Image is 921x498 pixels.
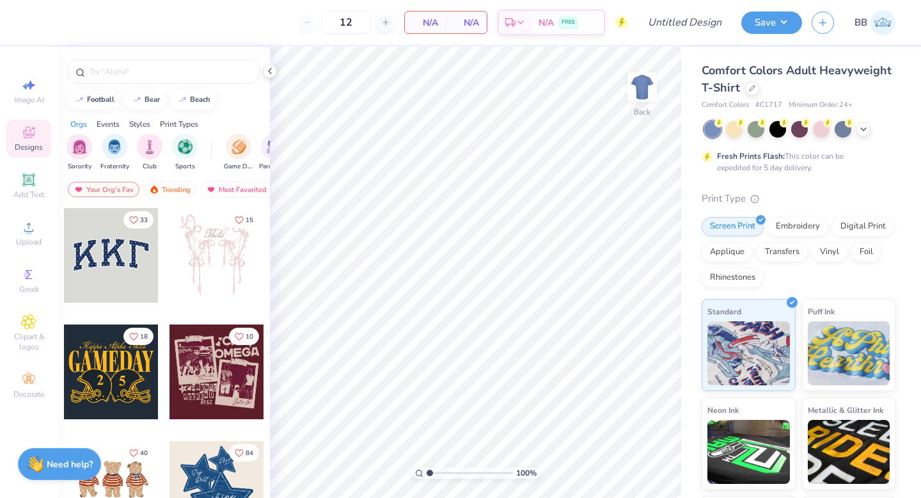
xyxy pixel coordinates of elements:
span: Decorate [13,389,44,399]
span: Sports [175,162,195,172]
button: filter button [259,134,288,172]
img: Standard [707,321,790,385]
button: filter button [67,134,92,172]
button: bear [125,90,166,109]
img: Parent's Weekend Image [267,140,281,154]
span: 18 [140,333,148,340]
img: Neon Ink [707,420,790,484]
img: most_fav.gif [74,185,84,194]
input: – – [321,11,371,34]
span: Add Text [13,189,44,200]
div: bear [145,96,160,103]
span: Comfort Colors [702,100,749,111]
span: Neon Ink [707,403,739,417]
img: Bella Brown [870,10,895,35]
span: Sorority [68,162,91,172]
img: trending.gif [149,185,159,194]
span: Puff Ink [808,305,835,318]
span: Greek [19,284,39,294]
span: Designs [15,142,43,152]
div: This color can be expedited for 5 day delivery. [717,150,874,173]
button: filter button [172,134,198,172]
div: Applique [702,243,753,262]
img: most_fav.gif [206,185,216,194]
button: Like [229,444,259,462]
span: Minimum Order: 24 + [789,100,853,111]
div: Back [634,106,650,118]
button: Like [229,211,259,229]
img: Fraternity Image [107,140,122,154]
div: Print Type [702,191,895,206]
div: filter for Club [137,134,162,172]
img: trend_line.gif [74,96,84,104]
div: Events [97,118,120,130]
div: Transfers [757,243,808,262]
span: Upload [16,237,42,247]
span: 100 % [516,467,537,479]
div: Digital Print [832,217,894,236]
img: Puff Ink [808,321,890,385]
div: Screen Print [702,217,764,236]
div: filter for Game Day [224,134,253,172]
div: filter for Sorority [67,134,92,172]
div: Orgs [70,118,87,130]
span: 15 [246,217,253,223]
div: Embroidery [767,217,828,236]
button: Like [229,328,259,345]
div: filter for Parent's Weekend [259,134,288,172]
span: Club [143,162,157,172]
img: trend_line.gif [132,96,142,104]
span: Parent's Weekend [259,162,288,172]
img: Game Day Image [232,140,246,154]
strong: Need help? [47,458,93,470]
button: filter button [224,134,253,172]
input: Untitled Design [638,10,732,35]
span: 40 [140,450,148,456]
div: Most Favorited [200,182,272,197]
span: # C1717 [755,100,782,111]
div: Styles [129,118,150,130]
button: Save [741,12,802,34]
img: Sports Image [178,140,193,154]
div: Trending [143,182,196,197]
button: Like [123,444,153,462]
span: Fraternity [100,162,129,172]
img: Back [629,74,655,100]
span: Clipart & logos [6,332,51,352]
img: trend_line.gif [177,96,187,104]
span: Standard [707,305,741,318]
button: Like [123,328,153,345]
span: 84 [246,450,253,456]
div: Rhinestones [702,268,764,287]
span: 33 [140,217,148,223]
div: Your Org's Fav [68,182,139,197]
span: Game Day [224,162,253,172]
button: beach [170,90,216,109]
button: Like [123,211,153,229]
div: Vinyl [812,243,847,262]
a: BB [854,10,895,35]
strong: Fresh Prints Flash: [717,151,785,161]
img: Sorority Image [72,140,87,154]
span: Comfort Colors Adult Heavyweight T-Shirt [702,63,892,95]
div: filter for Sports [172,134,198,172]
img: Club Image [143,140,157,154]
button: football [67,90,120,109]
span: Image AI [14,95,44,105]
img: Metallic & Glitter Ink [808,420,890,484]
div: filter for Fraternity [100,134,129,172]
div: football [87,96,114,103]
input: Try "Alpha" [88,65,252,78]
span: N/A [413,16,438,29]
button: filter button [100,134,129,172]
span: FREE [562,18,575,27]
button: filter button [137,134,162,172]
span: 10 [246,333,253,340]
div: beach [190,96,210,103]
span: Metallic & Glitter Ink [808,403,883,417]
span: N/A [453,16,479,29]
div: Foil [851,243,881,262]
span: N/A [539,16,554,29]
span: BB [854,15,867,30]
div: Print Types [160,118,198,130]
